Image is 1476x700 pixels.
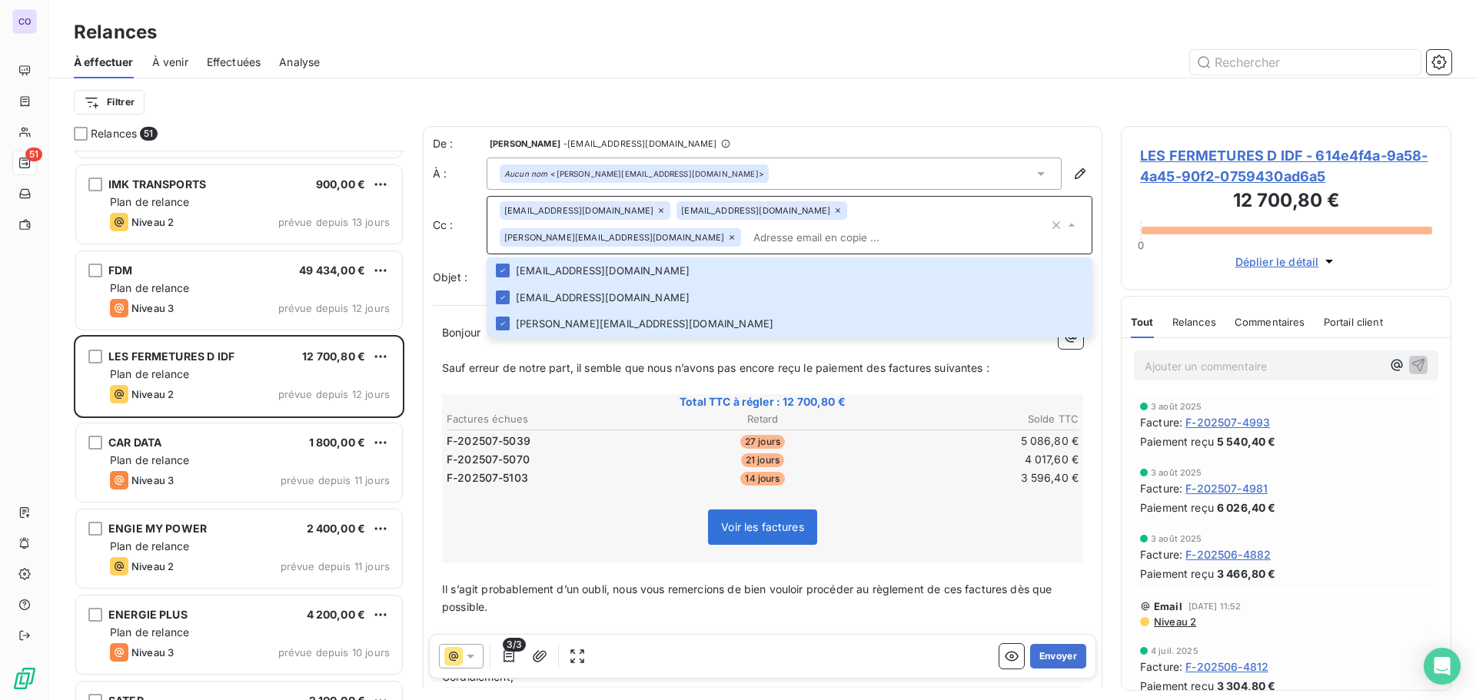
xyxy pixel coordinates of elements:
input: Adresse email en copie ... [747,226,1049,249]
span: - [EMAIL_ADDRESS][DOMAIN_NAME] [563,139,716,148]
span: 3 août 2025 [1151,402,1202,411]
span: Analyse [279,55,320,70]
span: FDM [108,264,132,277]
span: Portail client [1324,316,1383,328]
span: Niveau 2 [1152,615,1196,628]
span: 14 jours [740,472,784,486]
span: Facture : [1140,546,1182,562]
label: À : [433,166,487,181]
span: 49 434,00 € [299,264,365,277]
li: [EMAIL_ADDRESS][DOMAIN_NAME] [487,257,1092,284]
span: ENGIE MY POWER [108,522,207,535]
th: Factures échues [446,411,656,427]
td: 5 086,80 € [869,433,1079,450]
span: À venir [152,55,188,70]
span: Sauf erreur de notre part, il semble que nous n’avons pas encore reçu le paiement des factures su... [442,361,989,374]
span: 1 800,00 € [309,436,366,449]
span: 2 400,00 € [307,522,366,535]
span: Il s’agit probablement d’un oubli, nous vous remercions de bien vouloir procéder au règlement de ... [442,582,1055,613]
span: prévue depuis 10 jours [278,646,390,659]
span: Niveau 2 [131,216,174,228]
span: Plan de relance [110,281,189,294]
span: CAR DATA [108,436,161,449]
h3: Relances [74,18,157,46]
span: Facture : [1140,414,1182,430]
span: Niveau 2 [131,388,174,400]
td: 3 596,40 € [869,469,1079,486]
span: Bonjour [442,326,480,339]
h3: 12 700,80 € [1140,187,1432,217]
span: Plan de relance [110,539,189,552]
span: Tout [1131,316,1154,328]
span: Plan de relance [110,367,189,380]
a: 51 [12,151,36,175]
em: Aucun nom [504,168,547,179]
span: ENERGIE PLUS [108,608,188,621]
div: <[PERSON_NAME][EMAIL_ADDRESS][DOMAIN_NAME]> [504,168,764,179]
span: F-202506-4812 [1185,659,1268,675]
li: [PERSON_NAME][EMAIL_ADDRESS][DOMAIN_NAME] [487,310,1092,337]
span: LES FERMETURES D IDF - 614e4f4a-9a58-4a45-90f2-0759430ad6a5 [1140,145,1432,187]
span: 0 [1138,239,1144,251]
span: Relances [91,126,137,141]
label: Cc : [433,217,487,233]
img: Logo LeanPay [12,666,37,691]
div: Open Intercom Messenger [1424,648,1461,685]
span: Effectuées [207,55,261,70]
span: F-202507-4981 [1185,480,1268,496]
span: Voir les factures [721,520,804,533]
td: 4 017,60 € [869,451,1079,468]
button: Filtrer [74,90,145,114]
span: 900,00 € [316,177,365,191]
span: Plan de relance [110,625,189,639]
span: Paiement reçu [1140,499,1214,516]
div: grid [74,151,404,700]
span: Plan de relance [110,195,189,208]
span: [DATE] 11:52 [1188,602,1242,611]
span: 21 jours [741,453,784,467]
button: Envoyer [1030,644,1086,668]
button: Déplier le détail [1231,253,1342,270]
span: Niveau 3 [131,302,174,314]
span: À effectuer [74,55,134,70]
span: 3 304,80 € [1217,678,1276,694]
span: F-202507-5070 [447,452,530,467]
span: Objet : [433,270,467,284]
th: Retard [657,411,867,427]
span: De : [433,136,487,151]
th: Solde TTC [869,411,1079,427]
span: IMK TRANSPORTS [108,177,206,191]
span: Niveau 2 [131,560,174,572]
div: CO [12,9,37,34]
span: prévue depuis 11 jours [281,560,390,572]
span: [PERSON_NAME] [490,139,560,148]
span: 27 jours [740,435,785,449]
span: 12 700,80 € [302,350,365,363]
span: 3 466,80 € [1217,566,1276,582]
span: Email [1154,600,1182,612]
span: 4 juil. 2025 [1151,646,1198,655]
span: Facture : [1140,659,1182,675]
span: 3 août 2025 [1151,534,1202,543]
span: F-202507-4993 [1185,414,1270,430]
span: [EMAIL_ADDRESS][DOMAIN_NAME] [504,206,653,215]
span: 6 026,40 € [1217,499,1276,516]
span: 5 540,40 € [1217,433,1276,450]
span: Niveau 3 [131,474,174,486]
span: [PERSON_NAME][EMAIL_ADDRESS][DOMAIN_NAME] [504,233,724,242]
span: 51 [140,127,157,141]
span: F-202507-5103 [447,470,528,486]
span: prévue depuis 12 jours [278,388,390,400]
span: Commentaires [1235,316,1305,328]
span: Paiement reçu [1140,433,1214,450]
span: Facture : [1140,480,1182,496]
input: Rechercher [1190,50,1421,75]
span: F-202506-4882 [1185,546,1271,562]
span: prévue depuis 12 jours [278,302,390,314]
span: 51 [25,148,42,161]
span: Paiement reçu [1140,566,1214,582]
span: prévue depuis 11 jours [281,474,390,486]
span: 3/3 [503,638,526,652]
span: 3 août 2025 [1151,468,1202,477]
span: Plan de relance [110,453,189,466]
